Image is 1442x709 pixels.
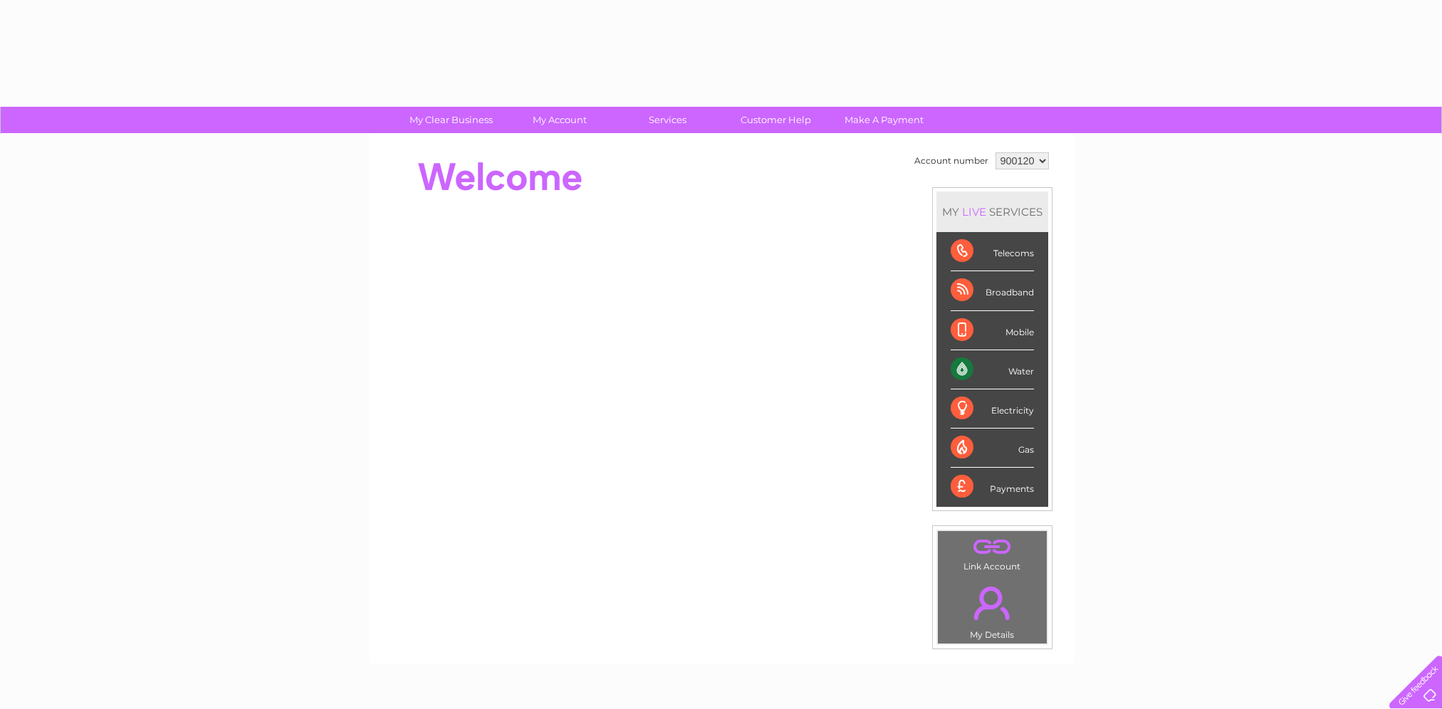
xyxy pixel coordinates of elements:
[937,530,1047,575] td: Link Account
[936,191,1048,232] div: MY SERVICES
[959,205,989,219] div: LIVE
[951,271,1034,310] div: Broadband
[825,107,943,133] a: Make A Payment
[941,535,1043,560] a: .
[609,107,726,133] a: Services
[951,468,1034,506] div: Payments
[951,429,1034,468] div: Gas
[941,578,1043,628] a: .
[951,232,1034,271] div: Telecoms
[501,107,618,133] a: My Account
[392,107,510,133] a: My Clear Business
[951,311,1034,350] div: Mobile
[951,350,1034,389] div: Water
[911,149,992,173] td: Account number
[951,389,1034,429] div: Electricity
[937,574,1047,644] td: My Details
[717,107,835,133] a: Customer Help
